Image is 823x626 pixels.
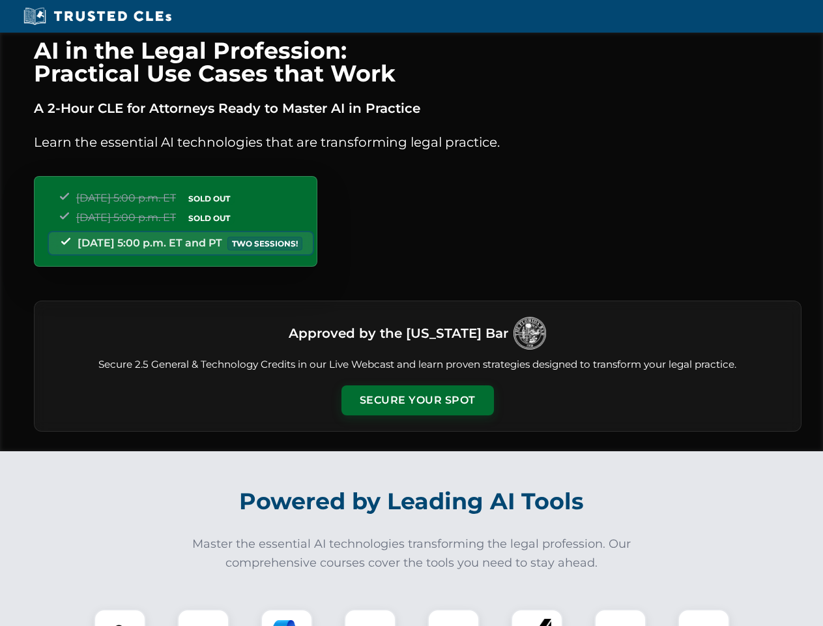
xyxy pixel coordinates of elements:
p: Secure 2.5 General & Technology Credits in our Live Webcast and learn proven strategies designed ... [50,357,785,372]
h1: AI in the Legal Profession: Practical Use Cases that Work [34,39,801,85]
img: Logo [513,317,546,350]
h2: Powered by Leading AI Tools [51,479,773,524]
button: Secure Your Spot [341,385,494,415]
p: Learn the essential AI technologies that are transforming legal practice. [34,132,801,153]
h3: Approved by the [US_STATE] Bar [289,321,508,345]
span: [DATE] 5:00 p.m. ET [76,192,176,204]
p: A 2-Hour CLE for Attorneys Ready to Master AI in Practice [34,98,801,119]
span: SOLD OUT [184,192,235,205]
img: Trusted CLEs [20,7,175,26]
span: [DATE] 5:00 p.m. ET [76,211,176,224]
span: SOLD OUT [184,211,235,225]
p: Master the essential AI technologies transforming the legal profession. Our comprehensive courses... [184,535,640,573]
